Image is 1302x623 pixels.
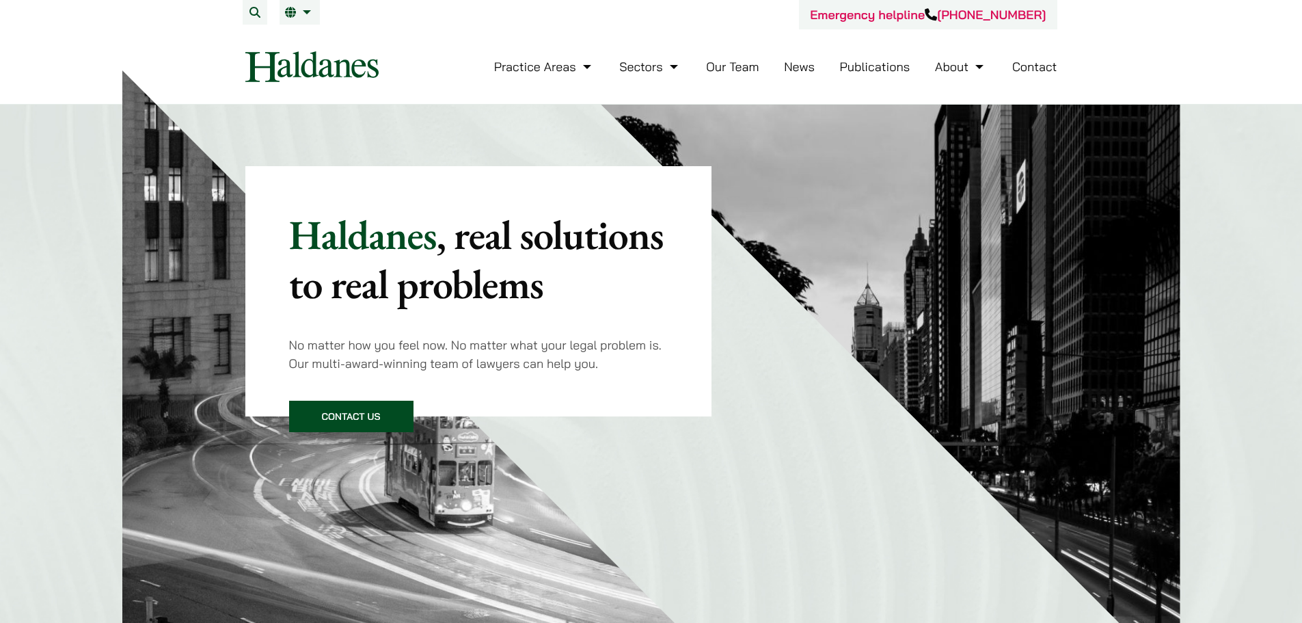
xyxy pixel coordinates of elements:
[840,59,910,75] a: Publications
[935,59,987,75] a: About
[289,401,413,432] a: Contact Us
[619,59,681,75] a: Sectors
[245,51,379,82] img: Logo of Haldanes
[784,59,815,75] a: News
[289,208,664,310] mark: , real solutions to real problems
[285,7,314,18] a: EN
[810,7,1046,23] a: Emergency helpline[PHONE_NUMBER]
[494,59,595,75] a: Practice Areas
[706,59,759,75] a: Our Team
[1012,59,1057,75] a: Contact
[289,336,668,373] p: No matter how you feel now. No matter what your legal problem is. Our multi-award-winning team of...
[289,210,668,308] p: Haldanes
